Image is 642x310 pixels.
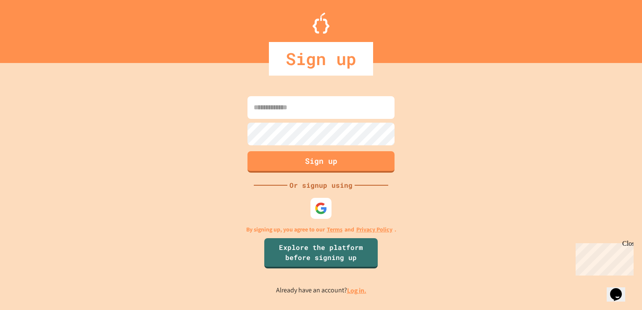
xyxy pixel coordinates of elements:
div: Chat with us now!Close [3,3,58,53]
div: Sign up [269,42,373,76]
iframe: chat widget [572,240,634,276]
a: Terms [327,225,342,234]
a: Privacy Policy [356,225,392,234]
div: Or signup using [287,180,355,190]
p: Already have an account? [276,285,366,296]
img: google-icon.svg [315,202,327,215]
a: Log in. [347,286,366,295]
img: Logo.svg [313,13,329,34]
a: Explore the platform before signing up [264,238,378,268]
iframe: chat widget [607,276,634,302]
button: Sign up [247,151,395,173]
p: By signing up, you agree to our and . [246,225,396,234]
